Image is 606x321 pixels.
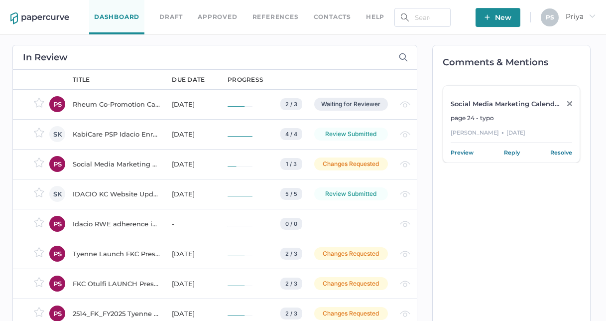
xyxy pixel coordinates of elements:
img: star-inactive.70f2008a.svg [34,98,44,108]
img: eye-light-gray.b6d092a5.svg [400,131,410,138]
div: PS [49,276,65,292]
div: 2 / 3 [280,98,302,110]
span: Priya [566,12,596,21]
div: SK [49,186,65,202]
img: eye-light-gray.b6d092a5.svg [400,281,410,287]
img: star-inactive.70f2008a.svg [34,247,44,257]
i: arrow_right [589,12,596,19]
div: Changes Requested [314,158,388,170]
img: eye-light-gray.b6d092a5.svg [400,221,410,227]
img: plus-white.e19ec114.svg [485,14,490,20]
span: New [485,8,511,27]
img: eye-light-gray.b6d092a5.svg [400,311,410,317]
td: - [162,209,218,239]
img: close-grey.86d01b58.svg [567,101,572,106]
div: Review Submitted [314,128,388,141]
div: [DATE] [172,308,216,320]
a: Reply [504,148,520,158]
img: star-inactive.70f2008a.svg [34,128,44,138]
div: 0 / 0 [280,218,302,230]
div: progress [228,75,263,84]
div: SK [49,126,65,142]
div: Changes Requested [314,277,388,290]
div: Changes Requested [314,307,388,320]
div: [DATE] [172,128,216,140]
a: Preview [451,148,474,158]
div: due date [172,75,205,84]
div: Social Media Marketing Calendar 2025 [73,158,160,170]
div: title [73,75,90,84]
img: star-inactive.70f2008a.svg [34,158,44,167]
div: ● [501,128,504,137]
a: Draft [159,11,183,22]
div: PS [49,246,65,262]
h2: Comments & Mentions [443,58,590,67]
img: eye-light-gray.b6d092a5.svg [400,191,410,197]
div: 2514_FK_FY2025 Tyenne Pull-Up Banner_v6 [73,308,160,320]
img: star-inactive.70f2008a.svg [34,217,44,227]
div: 1 / 3 [280,158,302,170]
div: 5 / 5 [280,188,302,200]
div: Tyenne Launch FKC Press Release_April 22 2025 [73,248,160,260]
a: Approved [198,11,237,22]
img: search-icon-expand.c6106642.svg [399,53,408,62]
div: KabiCare PSP Idacio Enrolment Form - Rheumatology (All Indications) [73,128,160,140]
img: star-inactive.70f2008a.svg [34,307,44,317]
div: FKC Otulfi LAUNCH Press Release_April 22 [73,278,160,290]
div: [DATE] [172,98,216,110]
a: References [252,11,299,22]
div: [DATE] [172,278,216,290]
img: search.bf03fe8b.svg [401,13,409,21]
span: P S [546,13,554,21]
div: 4 / 4 [280,128,302,140]
div: [DATE] [172,248,216,260]
div: Changes Requested [314,247,388,260]
div: Idacio RWE adherence in RD EULAR 2023 [73,218,160,230]
img: papercurve-logo-colour.7244d18c.svg [10,12,69,24]
div: [DATE] [172,188,216,200]
div: IDACIO KC Website Update_Phase 2 [73,188,160,200]
button: New [476,8,520,27]
img: star-inactive.70f2008a.svg [34,187,44,197]
div: Review Submitted [314,187,388,200]
div: [DATE] [172,158,216,170]
div: 2 / 3 [280,308,302,320]
img: eye-light-gray.b6d092a5.svg [400,161,410,167]
h2: In Review [23,53,68,62]
div: [PERSON_NAME] [DATE] [451,128,572,143]
img: eye-light-gray.b6d092a5.svg [400,101,410,108]
div: 2 / 3 [280,248,302,260]
div: PS [49,96,65,112]
a: Resolve [550,148,572,158]
input: Search Workspace [394,8,451,27]
div: help [366,11,384,22]
div: PS [49,156,65,172]
a: Contacts [314,11,351,22]
div: PS [49,216,65,232]
div: Waiting for Reviewer [314,98,388,111]
img: eye-light-gray.b6d092a5.svg [400,251,410,257]
div: Rheum Co-Promotion Canada_v1-4 [73,98,160,110]
img: star-inactive.70f2008a.svg [34,277,44,287]
div: 2 / 3 [280,278,302,290]
span: page 24 - typo [451,114,494,122]
div: Social Media Marketing Calendar 2025 [451,100,560,108]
